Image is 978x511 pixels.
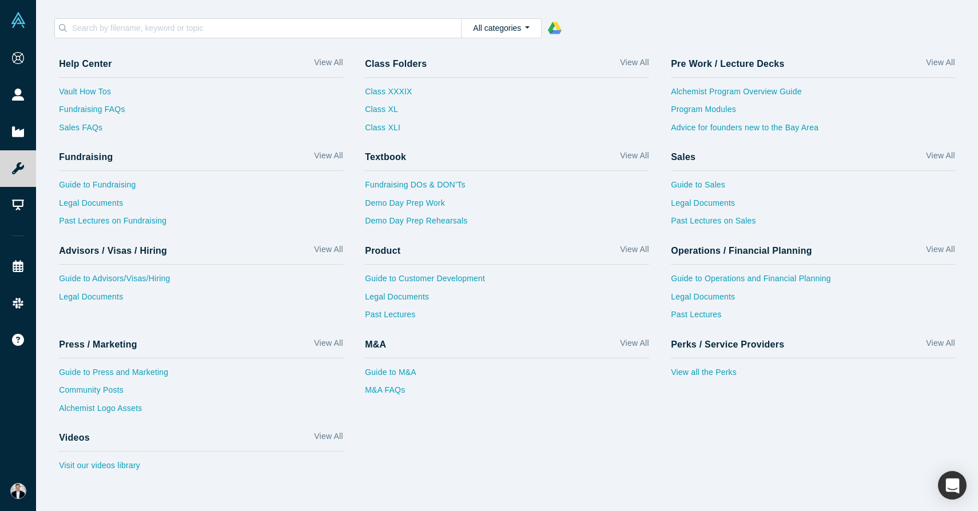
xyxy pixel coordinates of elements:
[59,197,343,215] a: Legal Documents
[314,57,343,73] a: View All
[620,57,649,73] a: View All
[365,291,649,309] a: Legal Documents
[59,339,137,350] h4: Press / Marketing
[365,86,412,104] a: Class XXXIX
[59,215,343,233] a: Past Lectures on Fundraising
[671,291,955,309] a: Legal Documents
[10,483,26,499] img: Florian Ziesche's Account
[71,21,461,35] input: Search by filename, keyword or topic
[314,150,343,166] a: View All
[671,179,955,197] a: Guide to Sales
[926,57,955,73] a: View All
[620,243,649,260] a: View All
[671,366,955,385] a: View all the Perks
[365,366,649,385] a: Guide to M&A
[59,432,90,443] h4: Videos
[671,197,955,215] a: Legal Documents
[671,215,955,233] a: Past Lectures on Sales
[59,291,343,309] a: Legal Documents
[365,58,427,69] h4: Class Folders
[671,122,955,140] a: Advice for founders new to the Bay Area
[365,215,649,233] a: Demo Day Prep Rehearsals
[671,151,695,162] h4: Sales
[59,151,113,162] h4: Fundraising
[671,309,955,327] a: Past Lectures
[59,122,343,140] a: Sales FAQs
[314,337,343,354] a: View All
[59,86,343,104] a: Vault How Tos
[59,402,343,421] a: Alchemist Logo Assets
[365,309,649,327] a: Past Lectures
[620,337,649,354] a: View All
[365,151,406,162] h4: Textbook
[59,58,112,69] h4: Help Center
[365,103,412,122] a: Class XL
[671,339,784,350] h4: Perks / Service Providers
[59,103,343,122] a: Fundraising FAQs
[59,273,343,291] a: Guide to Advisors/Visas/Hiring
[365,179,649,197] a: Fundraising DOs & DON’Ts
[59,384,343,402] a: Community Posts
[365,273,649,291] a: Guide to Customer Development
[59,366,343,385] a: Guide to Press and Marketing
[926,243,955,260] a: View All
[620,150,649,166] a: View All
[59,245,167,256] h4: Advisors / Visas / Hiring
[314,430,343,447] a: View All
[671,245,812,256] h4: Operations / Financial Planning
[59,179,343,197] a: Guide to Fundraising
[671,103,955,122] a: Program Modules
[10,12,26,28] img: Alchemist Vault Logo
[365,197,649,215] a: Demo Day Prep Work
[671,58,784,69] h4: Pre Work / Lecture Decks
[365,384,649,402] a: M&A FAQs
[59,460,343,478] a: Visit our videos library
[671,86,955,104] a: Alchemist Program Overview Guide
[365,339,386,350] h4: M&A
[461,18,542,38] button: All categories
[314,243,343,260] a: View All
[926,150,955,166] a: View All
[365,122,412,140] a: Class XLI
[926,337,955,354] a: View All
[671,273,955,291] a: Guide to Operations and Financial Planning
[365,245,400,256] h4: Product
